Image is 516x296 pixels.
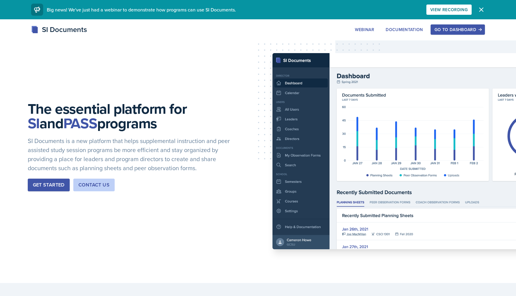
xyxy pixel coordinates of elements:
[31,24,87,35] div: SI Documents
[351,24,378,35] button: Webinar
[355,27,374,32] div: Webinar
[386,27,423,32] div: Documentation
[382,24,427,35] button: Documentation
[78,181,110,189] div: Contact Us
[73,179,115,191] button: Contact Us
[430,7,468,12] div: View Recording
[435,27,481,32] div: Go to Dashboard
[426,5,472,15] button: View Recording
[47,6,236,13] span: Big news! We've just had a webinar to demonstrate how programs can use SI Documents.
[431,24,485,35] button: Go to Dashboard
[33,181,65,189] div: Get Started
[28,179,70,191] button: Get Started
